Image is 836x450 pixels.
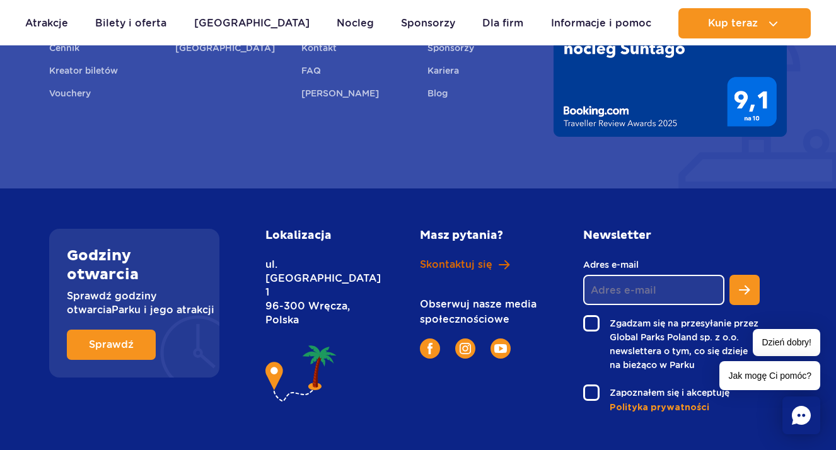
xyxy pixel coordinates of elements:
[301,41,337,59] a: Kontakt
[301,86,379,104] a: [PERSON_NAME]
[337,8,374,38] a: Nocleg
[460,343,471,354] img: Instagram
[583,315,760,372] label: Zgadzam się na przesyłanie przez Global Parks Poland sp. z o.o. newslettera o tym, co się dzieje ...
[67,246,202,284] h2: Godziny otwarcia
[427,41,474,59] a: Sponsorzy
[420,297,542,327] p: Obserwuj nasze media społecznościowe
[583,229,760,243] h2: Newsletter
[753,329,820,356] span: Dzień dobry!
[583,384,760,401] label: Zapoznałem się i akceptuję
[678,8,811,38] button: Kup teraz
[420,258,492,272] span: Skontaktuj się
[494,344,507,353] img: YouTube
[194,8,310,38] a: [GEOGRAPHIC_DATA]
[554,12,787,137] img: Traveller Review Awards 2025' od Booking.com dla Suntago Village - wynik 9.1/10
[708,18,758,29] span: Kup teraz
[729,275,760,305] button: Zapisz się do newslettera
[49,86,91,104] a: Vouchery
[427,343,433,354] img: Facebook
[719,361,820,390] span: Jak mogę Ci pomóc?
[67,330,156,360] a: Sprawdź
[551,8,651,38] a: Informacje i pomoc
[610,401,760,414] a: Polityka prywatności
[301,64,321,81] a: FAQ
[782,396,820,434] div: Chat
[265,258,363,327] p: ul. [GEOGRAPHIC_DATA] 1 96-300 Wręcza, Polska
[49,41,79,59] a: Cennik
[420,229,542,243] h2: Masz pytania?
[175,41,275,59] a: [GEOGRAPHIC_DATA]
[95,8,166,38] a: Bilety i oferta
[67,289,202,317] p: Sprawdź godziny otwarcia Parku i jego atrakcji
[49,64,118,81] a: Kreator biletów
[25,8,68,38] a: Atrakcje
[427,86,448,104] a: Blog
[583,275,724,305] input: Adres e-mail
[265,229,363,243] h2: Lokalizacja
[583,258,724,272] label: Adres e-mail
[610,401,709,414] span: Polityka prywatności
[401,8,455,38] a: Sponsorzy
[420,258,542,272] a: Skontaktuj się
[427,64,459,81] a: Kariera
[89,340,134,350] span: Sprawdź
[482,8,523,38] a: Dla firm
